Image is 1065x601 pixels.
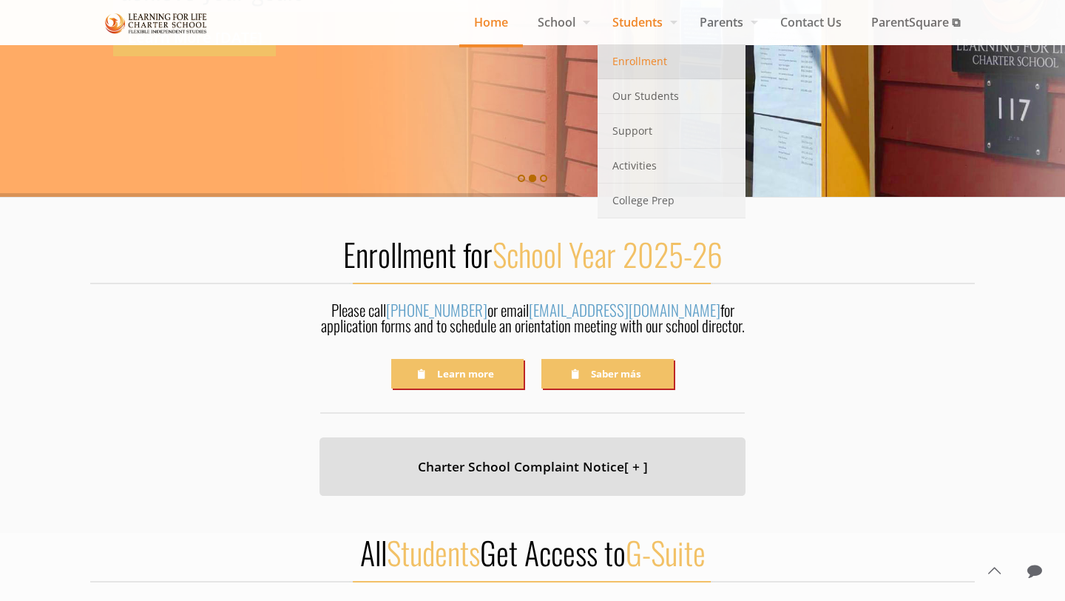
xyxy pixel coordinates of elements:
span: Parents [685,11,765,33]
span: Enrollment [612,52,667,71]
h2: Enrollment for [90,235,975,273]
a: Our Students [598,79,745,114]
a: College Prep [598,184,745,218]
a: Back to top icon [978,555,1010,586]
span: School [523,11,598,33]
a: Support [598,114,745,149]
a: [PHONE_NUMBER] [386,298,487,321]
div: Please call or email for application forms and to schedule an orientation meeting with our school... [319,302,745,341]
span: Home [459,11,523,33]
span: College Prep [612,191,674,210]
span: [ + ] [624,457,648,475]
span: Students [387,529,480,575]
span: G-Suite [626,529,706,575]
h4: Charter School Complaint Notice [338,456,727,477]
span: Support [612,121,652,141]
a: Learn more [391,359,524,388]
span: Our Students [612,87,679,106]
img: Home [105,10,207,36]
span: ParentSquare ⧉ [856,11,975,33]
a: [EMAIL_ADDRESS][DOMAIN_NAME] [529,298,720,321]
a: Saber más [541,359,674,388]
span: Students [598,11,685,33]
span: School Year 2025-26 [493,231,723,277]
span: Activities [612,156,657,175]
h2: All Get Access to [90,533,975,571]
a: Activities [598,149,745,184]
a: Enrollment [598,44,745,79]
span: Contact Us [765,11,856,33]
